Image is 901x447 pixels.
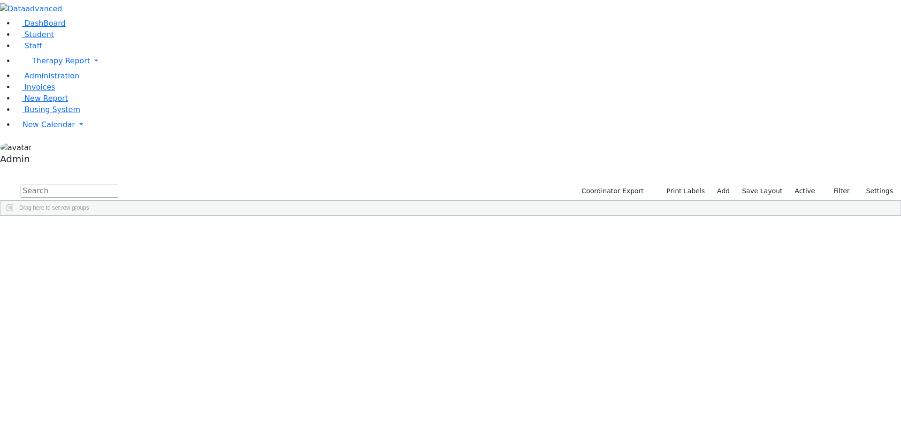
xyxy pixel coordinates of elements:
span: New Calendar [23,120,75,129]
button: Print Labels [656,184,709,198]
a: Student [15,30,54,39]
a: Staff [15,41,42,50]
button: Save Layout [738,184,786,198]
a: Therapy Report [15,52,901,70]
span: Drag here to set row groups [19,205,89,211]
span: New Report [24,94,68,103]
button: Filter [821,184,854,198]
span: Invoices [24,83,55,91]
span: Therapy Report [32,56,90,65]
a: Administration [15,71,79,80]
a: Invoices [15,83,55,91]
a: New Calendar [15,115,901,134]
span: Student [24,30,54,39]
button: Coordinator Export [575,184,648,198]
a: Add [713,184,734,198]
button: Settings [854,184,897,198]
span: DashBoard [24,19,66,28]
a: New Report [15,94,68,103]
a: DashBoard [15,19,66,28]
label: Active [791,184,819,198]
span: Staff [24,41,42,50]
span: Administration [24,71,79,80]
span: Busing System [24,105,80,114]
input: Search [21,184,118,198]
a: Busing System [15,105,80,114]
